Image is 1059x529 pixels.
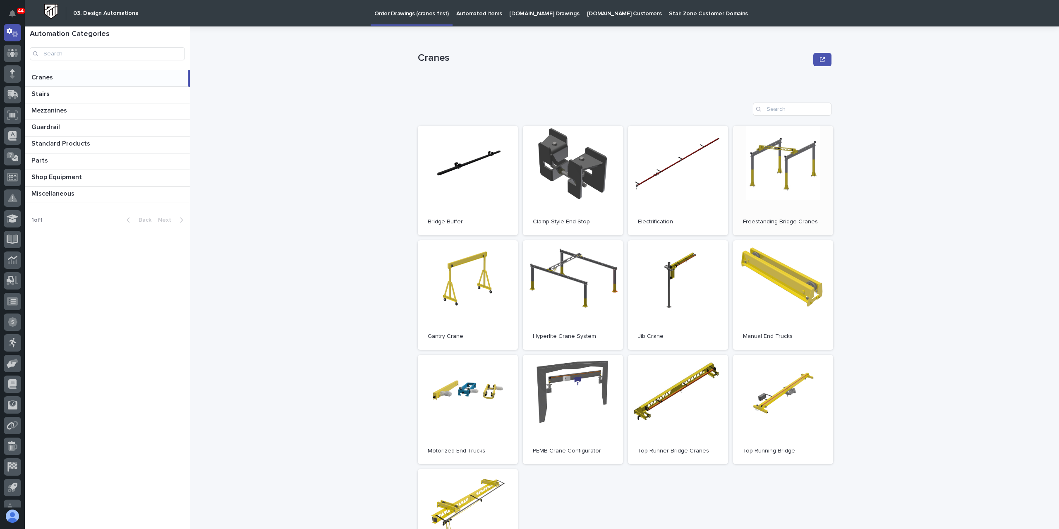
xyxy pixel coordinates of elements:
[31,89,51,98] p: Stairs
[428,448,508,455] p: Motorized End Trucks
[743,333,823,340] p: Manual End Trucks
[523,355,623,464] a: PEMB Crane Configurator
[25,210,49,230] p: 1 of 1
[43,4,59,19] img: Workspace Logo
[628,355,728,464] a: Top Runner Bridge Cranes
[753,103,831,116] input: Search
[31,138,92,148] p: Standard Products
[4,5,21,22] button: Notifications
[10,10,21,23] div: Notifications44
[428,333,508,340] p: Gantry Crane
[31,72,55,81] p: Cranes
[73,10,138,17] h2: 03. Design Automations
[25,187,190,203] a: MiscellaneousMiscellaneous
[158,217,176,223] span: Next
[155,216,190,224] button: Next
[638,218,718,225] p: Electrification
[30,47,185,60] input: Search
[428,218,508,225] p: Bridge Buffer
[533,448,613,455] p: PEMB Crane Configurator
[31,188,76,198] p: Miscellaneous
[638,448,718,455] p: Top Runner Bridge Cranes
[25,170,190,187] a: Shop EquipmentShop Equipment
[523,126,623,235] a: Clamp Style End Stop
[733,240,833,350] a: Manual End Trucks
[638,333,718,340] p: Jib Crane
[418,52,810,64] p: Cranes
[120,216,155,224] button: Back
[25,103,190,120] a: MezzaninesMezzanines
[31,172,84,181] p: Shop Equipment
[743,218,823,225] p: Freestanding Bridge Cranes
[533,218,613,225] p: Clamp Style End Stop
[628,240,728,350] a: Jib Crane
[25,120,190,136] a: GuardrailGuardrail
[25,70,190,87] a: CranesCranes
[25,153,190,170] a: PartsParts
[743,448,823,455] p: Top Running Bridge
[628,126,728,235] a: Electrification
[31,122,62,131] p: Guardrail
[25,136,190,153] a: Standard ProductsStandard Products
[4,507,21,525] button: users-avatar
[733,126,833,235] a: Freestanding Bridge Cranes
[31,105,69,115] p: Mezzanines
[18,8,24,14] p: 44
[25,87,190,103] a: StairsStairs
[418,240,518,350] a: Gantry Crane
[31,155,50,165] p: Parts
[30,30,185,39] h1: Automation Categories
[733,355,833,464] a: Top Running Bridge
[523,240,623,350] a: Hyperlite Crane System
[418,126,518,235] a: Bridge Buffer
[418,355,518,464] a: Motorized End Trucks
[134,217,151,223] span: Back
[533,333,613,340] p: Hyperlite Crane System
